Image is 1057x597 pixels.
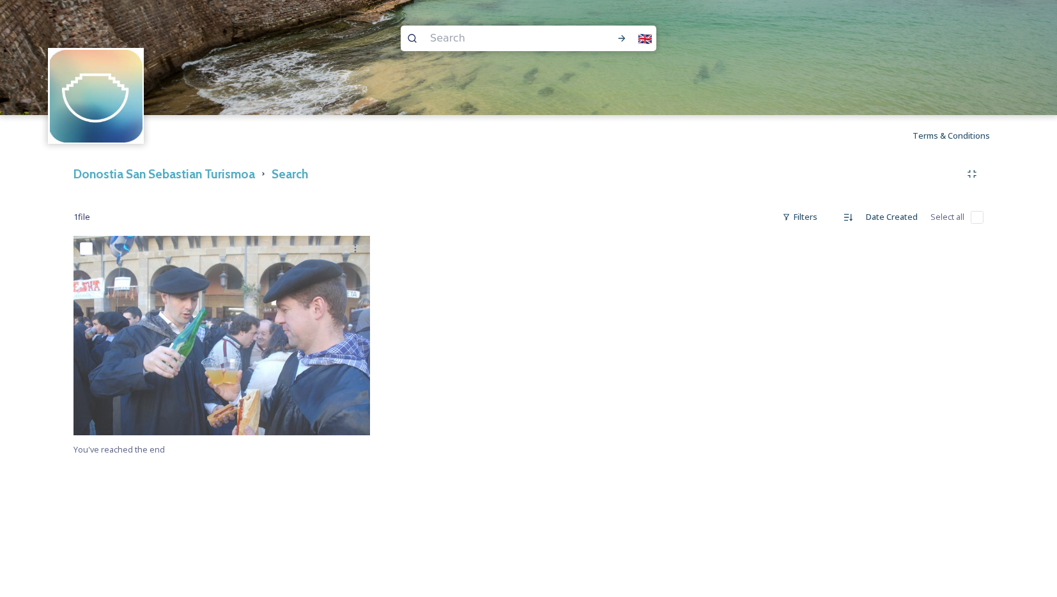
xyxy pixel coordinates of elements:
a: Terms & Conditions [913,128,1009,143]
h3: Donostia San Sebastian Turismoa [73,165,255,183]
h3: Search [272,165,308,183]
div: Filters [776,205,824,229]
img: SIDRA EN LA CONSTI.JPG [73,236,370,435]
span: You've reached the end [73,444,165,455]
img: images.jpeg [50,50,143,143]
span: Terms & Conditions [913,130,990,141]
input: Search [424,24,587,52]
span: 1 file [73,211,90,223]
div: 🇬🇧 [633,27,656,50]
div: Date Created [860,205,924,229]
span: Select all [930,211,964,223]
